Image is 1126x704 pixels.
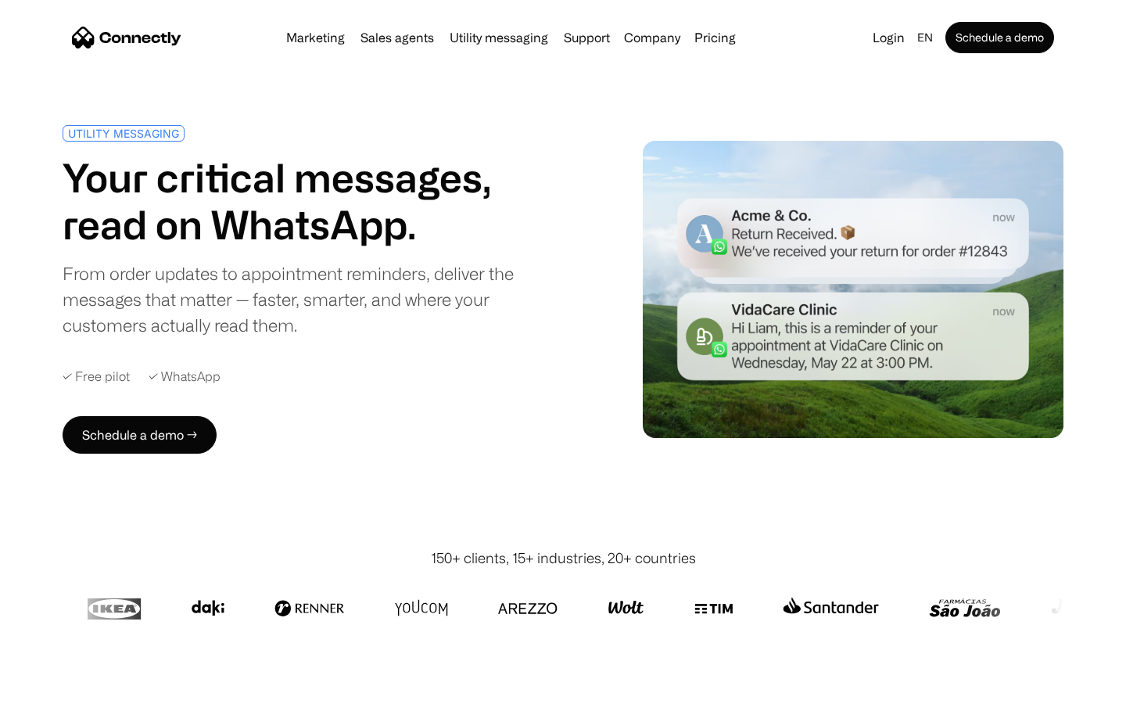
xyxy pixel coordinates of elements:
ul: Language list [31,677,94,699]
a: Login [866,27,911,48]
div: 150+ clients, 15+ industries, 20+ countries [431,548,696,569]
div: Company [624,27,680,48]
div: ✓ Free pilot [63,369,130,384]
a: Support [558,31,616,44]
a: Schedule a demo [945,22,1054,53]
a: Sales agents [354,31,440,44]
a: Marketing [280,31,351,44]
aside: Language selected: English [16,675,94,699]
h1: Your critical messages, read on WhatsApp. [63,154,557,248]
div: From order updates to appointment reminders, deliver the messages that matter — faster, smarter, ... [63,260,557,338]
a: Utility messaging [443,31,554,44]
div: en [917,27,933,48]
a: Pricing [688,31,742,44]
a: Schedule a demo → [63,416,217,454]
div: ✓ WhatsApp [149,369,221,384]
div: UTILITY MESSAGING [68,128,179,139]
